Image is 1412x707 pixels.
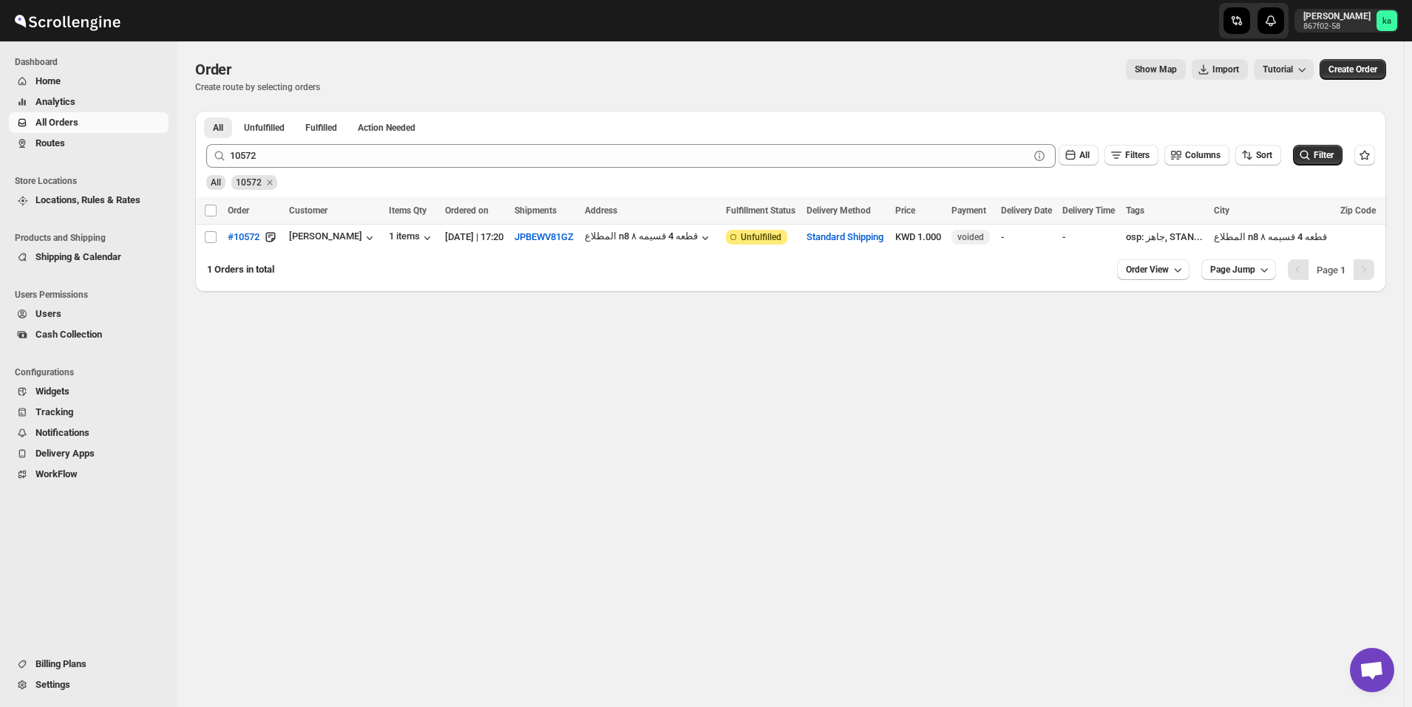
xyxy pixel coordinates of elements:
[289,230,377,245] div: [PERSON_NAME]
[1350,648,1394,692] div: Open chat
[35,117,78,128] span: All Orders
[1340,264,1345,276] b: 1
[1340,205,1376,216] span: Zip Code
[35,329,102,340] span: Cash Collection
[1293,145,1343,165] button: Filter
[957,231,984,243] span: voided
[207,264,274,275] span: 1 Orders in total
[1254,59,1314,80] button: Tutorial
[1214,205,1229,216] span: City
[228,230,259,245] span: #10572
[1212,64,1239,75] span: Import
[1377,10,1397,31] span: khaled alrashidi
[9,402,169,423] button: Tracking
[445,205,489,216] span: Ordered on
[1126,59,1186,80] button: Map action label
[35,427,89,438] span: Notifications
[1001,230,1054,245] div: -
[9,443,169,464] button: Delivery Apps
[230,144,1029,168] input: Press enter after typing | Search Eg.#10572
[1126,264,1169,276] span: Order View
[1328,64,1377,75] span: Create Order
[9,304,169,324] button: Users
[741,231,781,243] span: Unfulfilled
[305,122,337,134] span: Fulfilled
[9,71,169,92] button: Home
[35,308,61,319] span: Users
[9,92,169,112] button: Analytics
[1210,264,1255,276] span: Page Jump
[228,205,249,216] span: Order
[195,61,231,78] span: Order
[15,175,170,187] span: Store Locations
[9,381,169,402] button: Widgets
[296,117,346,138] button: Fulfilled
[1001,205,1052,216] span: Delivery Date
[951,205,986,216] span: Payment
[9,133,169,154] button: Routes
[9,654,169,674] button: Billing Plans
[515,231,574,242] button: JPBEWV81GZ
[1303,10,1371,22] p: [PERSON_NAME]
[1185,150,1221,160] span: Columns
[1314,150,1334,160] span: Filter
[1135,64,1177,75] span: Show Map
[35,75,61,86] span: Home
[1126,205,1144,216] span: Tags
[9,423,169,443] button: Notifications
[1214,230,1331,245] div: المطلاع n8 قطعه 4 قسيمه ٨
[515,205,557,216] span: Shipments
[15,289,170,301] span: Users Permissions
[35,137,65,148] span: Routes
[1117,259,1189,280] button: Order View
[204,117,232,138] button: All
[1059,145,1099,165] button: All
[585,230,698,242] div: المطلاع n8 قطعه 4 قسيمه ٨
[35,468,78,479] span: WorkFlow
[585,205,617,216] span: Address
[35,96,75,107] span: Analytics
[15,232,170,244] span: Products and Shipping
[35,448,95,459] span: Delivery Apps
[895,230,943,245] div: KWD 1.000
[289,205,327,216] span: Customer
[213,122,223,134] span: All
[35,679,70,690] span: Settings
[1320,59,1386,80] button: Create custom order
[35,251,121,262] span: Shipping & Calendar
[9,464,169,485] button: WorkFlow
[35,406,73,417] span: Tracking
[1126,230,1206,245] div: osp: جاهز, STAN...
[1164,145,1229,165] button: Columns
[236,177,262,188] span: 10572
[807,231,883,242] button: Standard Shipping
[807,205,871,216] span: Delivery Method
[585,230,713,245] button: المطلاع n8 قطعه 4 قسيمه ٨
[1263,64,1293,75] span: Tutorial
[9,324,169,345] button: Cash Collection
[1079,150,1090,160] span: All
[244,122,285,134] span: Unfulfilled
[15,56,170,68] span: Dashboard
[1062,205,1115,216] span: Delivery Time
[35,658,86,669] span: Billing Plans
[1256,150,1272,160] span: Sort
[35,386,69,397] span: Widgets
[726,205,795,216] span: Fulfillment Status
[211,177,221,188] span: All
[445,230,506,245] div: [DATE] | 17:20
[263,176,276,189] button: Remove 10572
[1303,22,1371,31] p: 867f02-58
[219,225,268,249] button: #10572
[389,230,435,245] div: 1 items
[1382,16,1391,26] text: ka
[895,205,915,216] span: Price
[1201,259,1276,280] button: Page Jump
[1192,59,1248,80] button: Import
[1062,230,1117,245] div: -
[1235,145,1281,165] button: Sort
[235,117,293,138] button: Unfulfilled
[15,366,170,378] span: Configurations
[1104,145,1158,165] button: Filters
[1317,264,1345,276] span: Page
